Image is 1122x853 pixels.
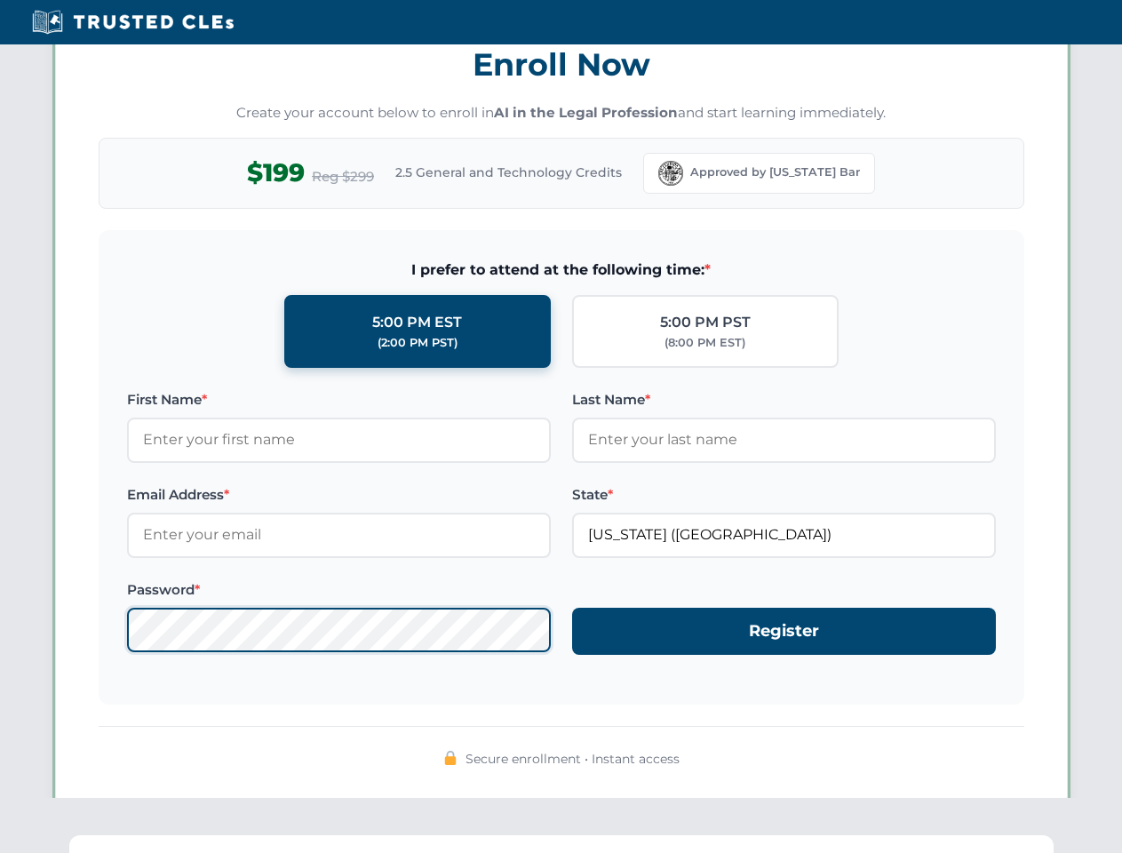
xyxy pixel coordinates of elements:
[494,104,678,121] strong: AI in the Legal Profession
[99,36,1024,92] h3: Enroll Now
[572,484,996,506] label: State
[572,389,996,411] label: Last Name
[27,9,239,36] img: Trusted CLEs
[572,608,996,655] button: Register
[572,418,996,462] input: Enter your last name
[127,418,551,462] input: Enter your first name
[312,166,374,187] span: Reg $299
[690,163,860,181] span: Approved by [US_STATE] Bar
[395,163,622,182] span: 2.5 General and Technology Credits
[658,161,683,186] img: Florida Bar
[127,389,551,411] label: First Name
[443,751,458,765] img: 🔒
[127,579,551,601] label: Password
[247,153,305,193] span: $199
[664,334,745,352] div: (8:00 PM EST)
[572,513,996,557] input: Florida (FL)
[372,311,462,334] div: 5:00 PM EST
[378,334,458,352] div: (2:00 PM PST)
[99,103,1024,124] p: Create your account below to enroll in and start learning immediately.
[660,311,751,334] div: 5:00 PM PST
[127,484,551,506] label: Email Address
[127,513,551,557] input: Enter your email
[466,749,680,769] span: Secure enrollment • Instant access
[127,259,996,282] span: I prefer to attend at the following time:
